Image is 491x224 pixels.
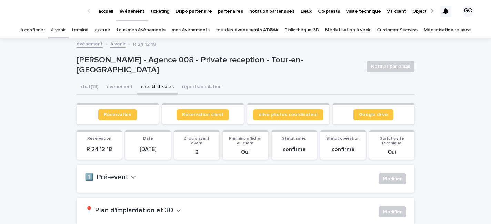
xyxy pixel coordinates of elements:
span: Statut opération [326,136,360,141]
p: [DATE] [129,146,166,153]
span: Réservation client [182,112,223,117]
a: Médiatisation relance [424,22,471,38]
h2: 📍 Plan d'implantation et 3D [85,206,173,215]
a: Google drive [353,109,393,120]
span: Modifier [383,208,402,215]
a: drive photos coordinateur [253,109,323,120]
span: Google drive [359,112,388,117]
p: Oui [227,149,264,155]
button: chat (13) [77,80,102,95]
a: à confirmer [20,22,45,38]
a: clôturé [95,22,110,38]
p: [PERSON_NAME] - Agence 008 - Private reception - Tour-en-[GEOGRAPHIC_DATA] [77,55,361,75]
a: Médiatisation à venir [325,22,371,38]
button: Notifier par email [367,61,414,72]
a: Customer Success [377,22,418,38]
span: Statut sales [282,136,306,141]
button: Modifier [379,206,406,217]
span: Réservation [104,112,131,117]
p: confirmé [324,146,361,153]
span: Statut visite technique [380,136,404,145]
img: Ls34BcGeRexTGTNfXpUC [14,4,81,18]
button: 📍 Plan d'implantation et 3D [85,206,181,215]
p: Oui [373,149,410,155]
button: report/annulation [178,80,226,95]
p: confirmé [276,146,313,153]
span: Modifier [383,175,402,182]
button: 1️⃣ Pré-event [85,173,136,182]
a: mes événements [172,22,210,38]
a: tous mes événements [117,22,166,38]
a: tous les événements ATAWA [216,22,278,38]
span: Notifier par email [371,63,410,70]
h2: 1️⃣ Pré-event [85,173,128,182]
a: Bibliothèque 3D [284,22,319,38]
p: R 24 12 18 [81,146,118,153]
a: Réservation client [177,109,229,120]
span: Planning afficher au client [229,136,262,145]
span: drive photos coordinateur [259,112,318,117]
p: 2 [178,149,215,155]
a: à venir [110,40,126,48]
button: événement [102,80,137,95]
button: checklist sales [137,80,178,95]
span: Date [143,136,153,141]
p: R 24 12 18 [133,40,156,48]
a: terminé [72,22,89,38]
a: Réservation [98,109,137,120]
button: Modifier [379,173,406,184]
a: événement [77,40,103,48]
span: # jours avant event [184,136,209,145]
div: GO [463,6,474,17]
span: Reservation [87,136,111,141]
a: à venir [51,22,66,38]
